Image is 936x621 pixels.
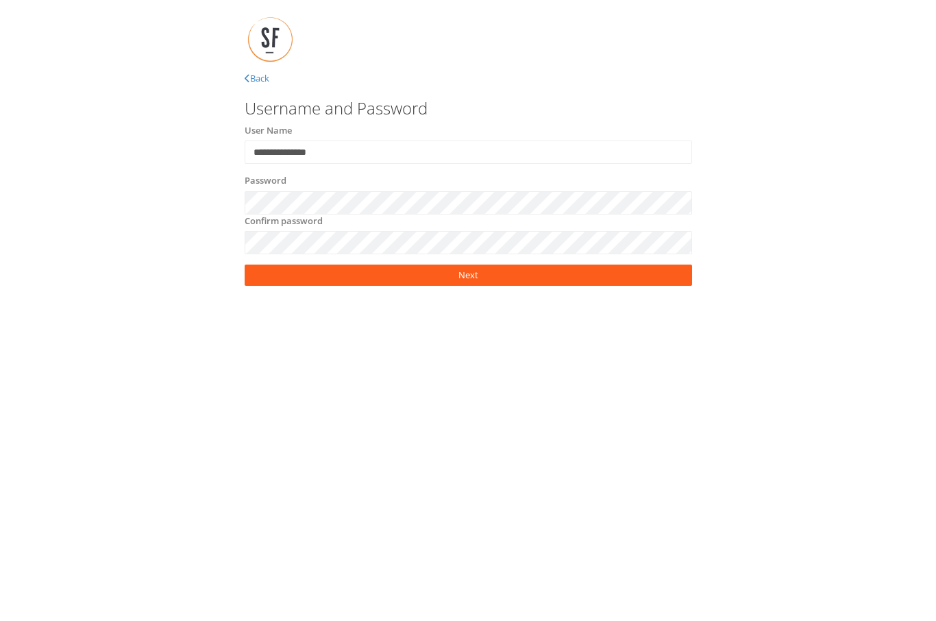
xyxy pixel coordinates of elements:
label: Password [245,174,286,188]
label: Confirm password [245,215,323,228]
a: Next [245,265,692,286]
img: SFLogo.jpg [245,14,296,65]
h3: Username and Password [245,99,692,117]
label: User Name [245,124,292,138]
a: Back [245,72,269,84]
